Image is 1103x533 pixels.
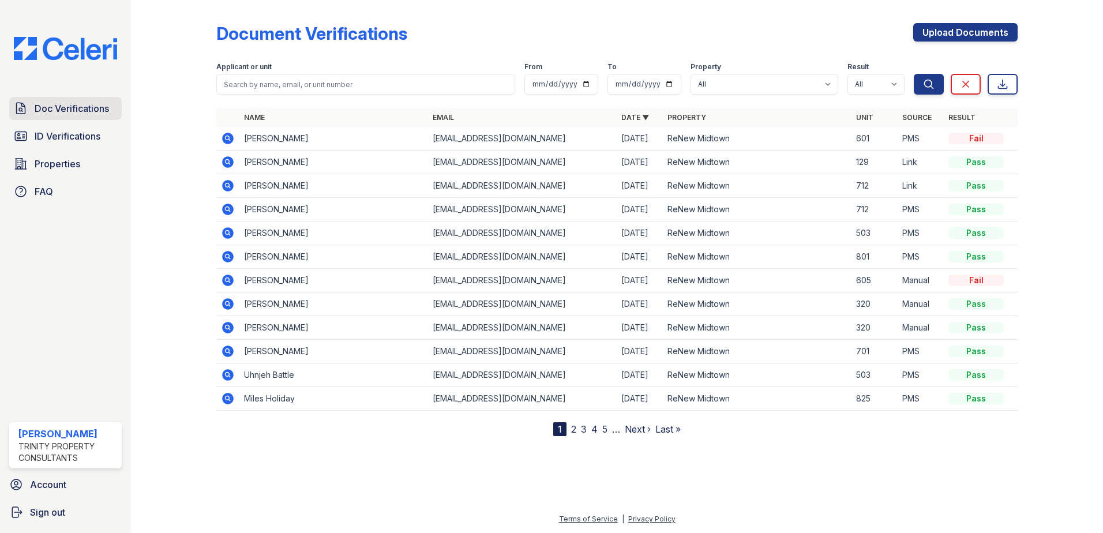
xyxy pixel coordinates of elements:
[667,113,706,122] a: Property
[851,127,898,151] td: 601
[30,478,66,491] span: Account
[428,340,617,363] td: [EMAIL_ADDRESS][DOMAIN_NAME]
[5,37,126,60] img: CE_Logo_Blue-a8612792a0a2168367f1c8372b55b34899dd931a85d93a1a3d3e32e68fde9ad4.png
[898,292,944,316] td: Manual
[617,316,663,340] td: [DATE]
[663,198,851,222] td: ReNew Midtown
[948,275,1004,286] div: Fail
[18,441,117,464] div: Trinity Property Consultants
[898,363,944,387] td: PMS
[244,113,265,122] a: Name
[851,387,898,411] td: 825
[948,251,1004,262] div: Pass
[239,174,428,198] td: [PERSON_NAME]
[602,423,607,435] a: 5
[428,151,617,174] td: [EMAIL_ADDRESS][DOMAIN_NAME]
[663,269,851,292] td: ReNew Midtown
[948,346,1004,357] div: Pass
[851,198,898,222] td: 712
[571,423,576,435] a: 2
[663,387,851,411] td: ReNew Midtown
[655,423,681,435] a: Last »
[898,151,944,174] td: Link
[948,369,1004,381] div: Pass
[559,515,618,523] a: Terms of Service
[239,127,428,151] td: [PERSON_NAME]
[898,340,944,363] td: PMS
[851,151,898,174] td: 129
[428,387,617,411] td: [EMAIL_ADDRESS][DOMAIN_NAME]
[898,222,944,245] td: PMS
[617,151,663,174] td: [DATE]
[35,129,100,143] span: ID Verifications
[607,62,617,72] label: To
[617,387,663,411] td: [DATE]
[851,363,898,387] td: 503
[35,185,53,198] span: FAQ
[428,363,617,387] td: [EMAIL_ADDRESS][DOMAIN_NAME]
[617,245,663,269] td: [DATE]
[428,292,617,316] td: [EMAIL_ADDRESS][DOMAIN_NAME]
[239,222,428,245] td: [PERSON_NAME]
[898,174,944,198] td: Link
[898,245,944,269] td: PMS
[18,427,117,441] div: [PERSON_NAME]
[902,113,932,122] a: Source
[216,62,272,72] label: Applicant or unit
[622,515,624,523] div: |
[428,245,617,269] td: [EMAIL_ADDRESS][DOMAIN_NAME]
[663,340,851,363] td: ReNew Midtown
[30,505,65,519] span: Sign out
[898,316,944,340] td: Manual
[663,222,851,245] td: ReNew Midtown
[35,102,109,115] span: Doc Verifications
[5,473,126,496] a: Account
[851,269,898,292] td: 605
[948,180,1004,192] div: Pass
[239,387,428,411] td: Miles Holiday
[617,340,663,363] td: [DATE]
[851,292,898,316] td: 320
[433,113,454,122] a: Email
[898,198,944,222] td: PMS
[239,269,428,292] td: [PERSON_NAME]
[948,204,1004,215] div: Pass
[239,363,428,387] td: Uhnjeh Battle
[617,198,663,222] td: [DATE]
[691,62,721,72] label: Property
[663,292,851,316] td: ReNew Midtown
[663,245,851,269] td: ReNew Midtown
[428,222,617,245] td: [EMAIL_ADDRESS][DOMAIN_NAME]
[851,222,898,245] td: 503
[9,180,122,203] a: FAQ
[617,269,663,292] td: [DATE]
[948,133,1004,144] div: Fail
[239,340,428,363] td: [PERSON_NAME]
[851,316,898,340] td: 320
[239,245,428,269] td: [PERSON_NAME]
[239,316,428,340] td: [PERSON_NAME]
[663,316,851,340] td: ReNew Midtown
[948,393,1004,404] div: Pass
[239,292,428,316] td: [PERSON_NAME]
[9,152,122,175] a: Properties
[239,151,428,174] td: [PERSON_NAME]
[617,174,663,198] td: [DATE]
[35,157,80,171] span: Properties
[5,501,126,524] button: Sign out
[948,113,976,122] a: Result
[625,423,651,435] a: Next ›
[856,113,873,122] a: Unit
[851,245,898,269] td: 801
[591,423,598,435] a: 4
[9,125,122,148] a: ID Verifications
[581,423,587,435] a: 3
[428,127,617,151] td: [EMAIL_ADDRESS][DOMAIN_NAME]
[851,340,898,363] td: 701
[216,74,515,95] input: Search by name, email, or unit number
[239,198,428,222] td: [PERSON_NAME]
[617,292,663,316] td: [DATE]
[428,198,617,222] td: [EMAIL_ADDRESS][DOMAIN_NAME]
[898,269,944,292] td: Manual
[9,97,122,120] a: Doc Verifications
